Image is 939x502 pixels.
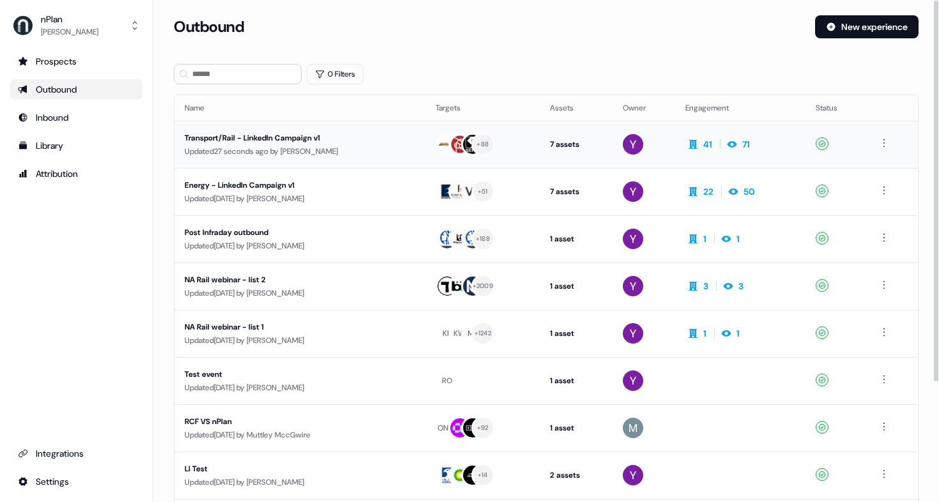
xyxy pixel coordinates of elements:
div: + 1242 [475,328,491,339]
img: Yuriy [623,181,643,202]
div: Updated [DATE] by [PERSON_NAME] [185,240,415,252]
div: + 51 [478,186,488,197]
div: Outbound [18,83,135,96]
div: LI Test [185,462,415,475]
a: Go to integrations [10,471,142,492]
th: Name [174,95,425,121]
div: 1 asset [550,422,602,434]
img: Muttley [623,418,643,438]
th: Targets [425,95,540,121]
a: Go to prospects [10,51,142,72]
div: Updated [DATE] by [PERSON_NAME] [185,287,415,300]
a: Go to attribution [10,164,142,184]
div: + 2009 [473,280,493,292]
div: 3 [738,280,744,293]
div: Library [18,139,135,152]
img: Yuriy [623,370,643,391]
div: Integrations [18,447,135,460]
div: + 14 [478,469,488,481]
div: 22 [703,185,714,198]
div: NA Rail webinar - list 1 [185,321,415,333]
div: ME [468,327,478,340]
div: 1 asset [550,374,602,387]
a: Go to outbound experience [10,79,142,100]
div: 1 [737,232,740,245]
div: 1 asset [550,327,602,340]
div: nPlan [41,13,98,26]
div: 71 [742,138,750,151]
a: Go to integrations [10,443,142,464]
div: RO [442,374,452,387]
div: + 188 [476,233,490,245]
div: Energy - LinkedIn Campaign v1 [185,179,415,192]
div: Updated [DATE] by Muttley MccGwire [185,429,415,441]
div: 41 [703,138,712,151]
div: Inbound [18,111,135,124]
div: Updated [DATE] by [PERSON_NAME] [185,192,415,205]
div: + 92 [477,422,489,434]
div: 1 [703,327,706,340]
img: Yuriy [623,134,643,155]
div: 2 assets [550,469,602,482]
div: KW [454,327,466,340]
th: Engagement [675,95,805,121]
img: Yuriy [623,323,643,344]
div: [PERSON_NAME] [41,26,98,38]
th: Status [805,95,866,121]
div: 1 [703,232,706,245]
a: Go to templates [10,135,142,156]
button: nPlan[PERSON_NAME] [10,10,142,41]
div: Updated 27 seconds ago by [PERSON_NAME] [185,145,415,158]
div: 3 [703,280,708,293]
div: 1 [737,327,740,340]
div: RCF VS nPlan [185,415,415,428]
img: Yuriy [623,229,643,249]
div: Post Infraday outbound [185,226,415,239]
div: Updated [DATE] by [PERSON_NAME] [185,476,415,489]
th: Owner [613,95,675,121]
button: New experience [815,15,919,38]
div: 1 asset [550,280,602,293]
img: Yuriy [623,465,643,485]
div: Updated [DATE] by [PERSON_NAME] [185,334,415,347]
div: Transport/Rail - LinkedIn Campaign v1 [185,132,415,144]
div: Attribution [18,167,135,180]
div: Prospects [18,55,135,68]
div: 7 assets [550,138,602,151]
th: Assets [540,95,613,121]
div: KR [443,327,452,340]
div: Updated [DATE] by [PERSON_NAME] [185,381,415,394]
div: Test event [185,368,415,381]
div: [PERSON_NAME] [418,422,476,434]
button: 0 Filters [307,64,363,84]
img: Yuriy [623,276,643,296]
h3: Outbound [174,17,244,36]
div: Settings [18,475,135,488]
div: NA Rail webinar - list 2 [185,273,415,286]
div: 50 [744,185,755,198]
div: 7 assets [550,185,602,198]
a: Go to Inbound [10,107,142,128]
div: + 88 [477,139,489,150]
div: 1 asset [550,232,602,245]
